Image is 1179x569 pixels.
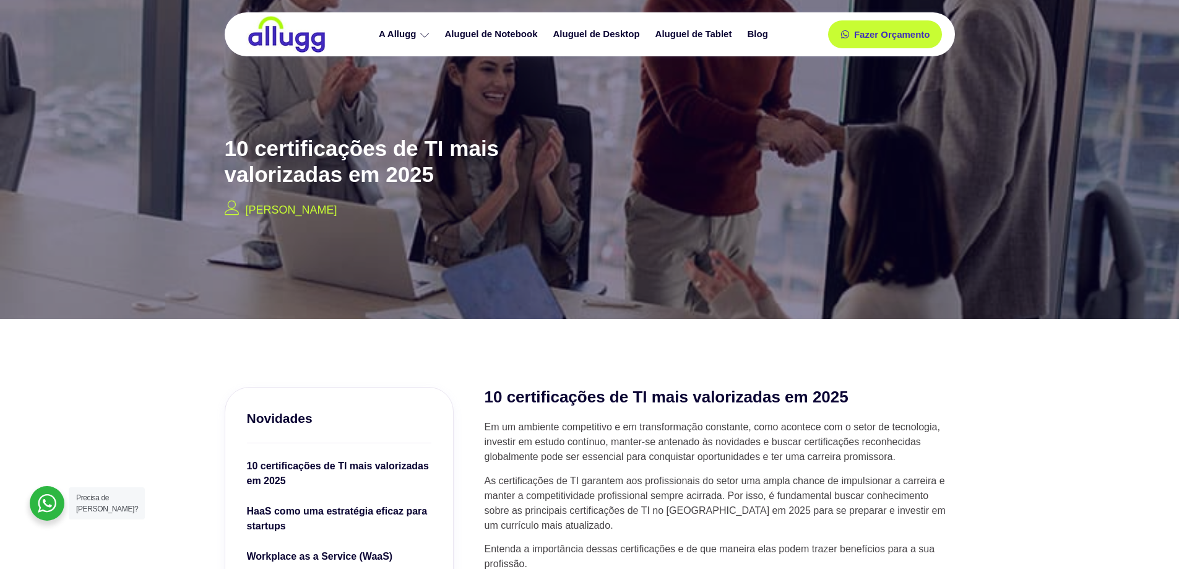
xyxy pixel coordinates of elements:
h2: 10 certificações de TI mais valorizadas em 2025 [485,387,955,408]
a: HaaS como uma estratégia eficaz para startups [247,504,431,537]
a: Blog [741,24,777,45]
span: Fazer Orçamento [854,30,930,39]
p: Em um ambiente competitivo e em transformação constante, como acontece com o setor de tecnologia,... [485,420,955,464]
a: A Allugg [373,24,439,45]
a: Aluguel de Desktop [547,24,649,45]
img: locação de TI é Allugg [246,15,327,53]
a: Fazer Orçamento [828,20,943,48]
span: Precisa de [PERSON_NAME]? [76,493,138,513]
a: Aluguel de Tablet [649,24,741,45]
a: Workplace as a Service (WaaS) [247,549,431,567]
p: As certificações de TI garantem aos profissionais do setor uma ampla chance de impulsionar a carr... [485,474,955,533]
p: [PERSON_NAME] [246,202,337,219]
a: 10 certificações de TI mais valorizadas em 2025 [247,459,431,492]
h2: 10 certificações de TI mais valorizadas em 2025 [225,136,621,188]
h3: Novidades [247,409,431,427]
a: Aluguel de Notebook [439,24,547,45]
